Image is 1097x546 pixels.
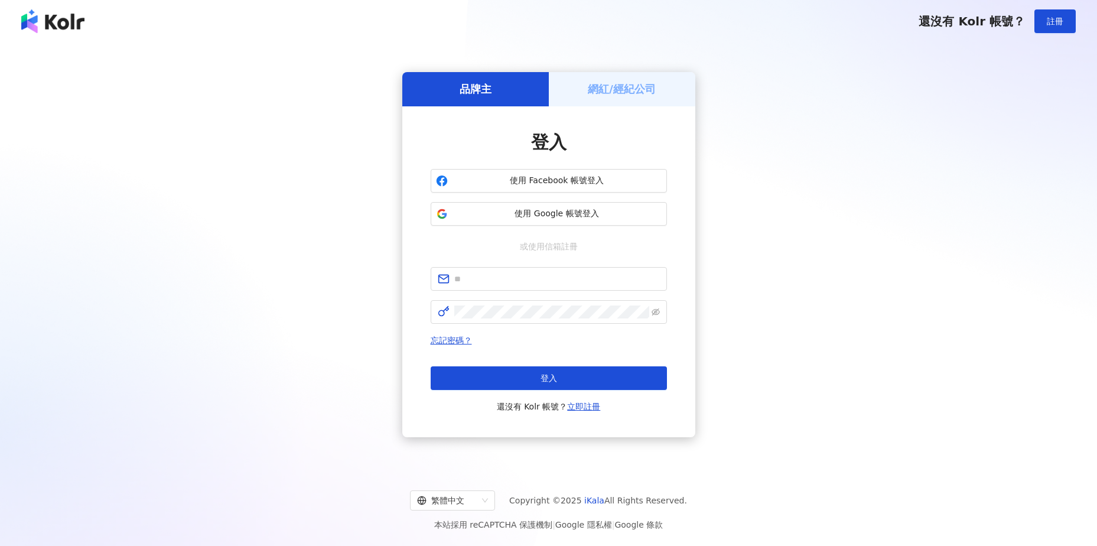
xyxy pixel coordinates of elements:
[567,402,600,411] a: 立即註冊
[588,82,656,96] h5: 網紅/經紀公司
[652,308,660,316] span: eye-invisible
[453,208,662,220] span: 使用 Google 帳號登入
[1034,9,1076,33] button: 註冊
[512,240,586,253] span: 或使用信箱註冊
[460,82,491,96] h5: 品牌主
[552,520,555,529] span: |
[431,336,472,345] a: 忘記密碼？
[509,493,687,508] span: Copyright © 2025 All Rights Reserved.
[541,373,557,383] span: 登入
[431,169,667,193] button: 使用 Facebook 帳號登入
[555,520,612,529] a: Google 隱私權
[417,491,477,510] div: 繁體中文
[584,496,604,505] a: iKala
[497,399,601,414] span: 還沒有 Kolr 帳號？
[612,520,615,529] span: |
[919,14,1025,28] span: 還沒有 Kolr 帳號？
[434,518,663,532] span: 本站採用 reCAPTCHA 保護機制
[21,9,84,33] img: logo
[453,175,662,187] span: 使用 Facebook 帳號登入
[431,366,667,390] button: 登入
[431,202,667,226] button: 使用 Google 帳號登入
[614,520,663,529] a: Google 條款
[531,132,567,152] span: 登入
[1047,17,1063,26] span: 註冊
